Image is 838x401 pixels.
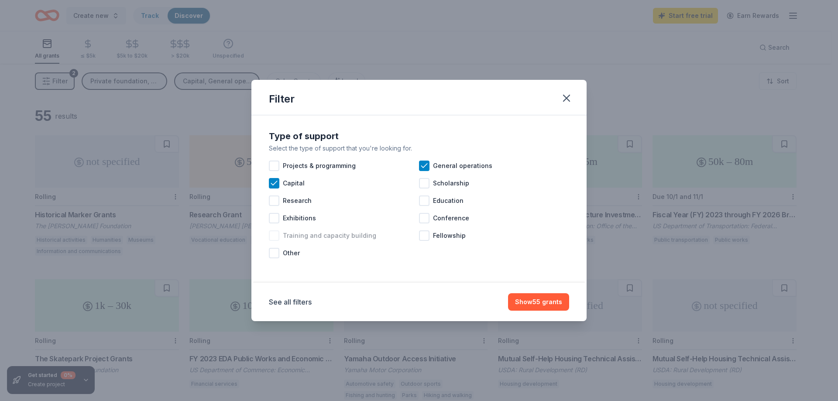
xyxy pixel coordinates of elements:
[433,178,469,189] span: Scholarship
[269,92,295,106] div: Filter
[508,293,569,311] button: Show55 grants
[283,230,376,241] span: Training and capacity building
[433,195,464,206] span: Education
[269,297,312,307] button: See all filters
[283,178,305,189] span: Capital
[283,248,300,258] span: Other
[433,161,492,171] span: General operations
[433,213,469,223] span: Conference
[283,161,356,171] span: Projects & programming
[433,230,466,241] span: Fellowship
[269,129,569,143] div: Type of support
[283,195,312,206] span: Research
[269,143,569,154] div: Select the type of support that you're looking for.
[283,213,316,223] span: Exhibitions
